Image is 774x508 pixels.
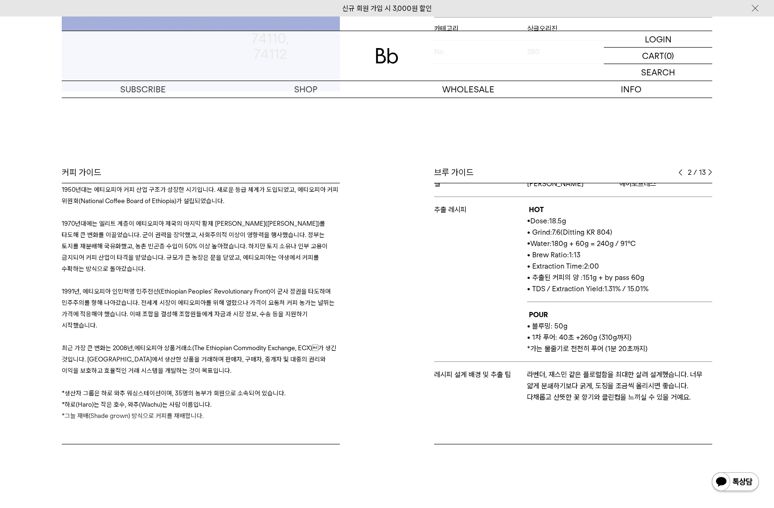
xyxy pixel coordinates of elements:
span: 최근 가장 큰 변화는 2008년, [62,344,134,352]
b: POUR [529,311,548,319]
p: SEARCH [641,64,675,81]
p: • 180g + 60g = 240g / 91°C [527,238,712,249]
span: 1991년, 에 [62,287,88,295]
a: CART (0) [604,48,712,64]
p: (0) [664,48,674,64]
p: • 1차 푸어: 40초 +260g (310g까지) [527,332,712,343]
span: 에티오피아 상품거래소(The Ethiopian Commodity Exchange, ECX)가 생긴 것입니다. [GEOGRAPHIC_DATA]에서 생산한 상품을 거래하며 판매... [62,344,337,374]
span: 티오피아 인민혁명 민주전선(Ethiopian Peoples’ Revolutionary Front)이 군사 정권을 타도하며 민주주의를 향해 나아갔습니다. 전세계 시장이 에티오피... [62,287,335,329]
p: CART [642,48,664,64]
a: 신규 회원 가입 시 3,000원 할인 [342,4,432,13]
p: INFO [550,81,712,98]
span: *하로(Haro)는 작은 호수, 와추(Wachu)는 사람 이름입니다. [62,401,212,408]
p: 2:00 [527,261,712,272]
span: • Extraction Time: [527,262,584,270]
p: 1.31% / 15.01% [527,283,712,295]
p: • 18.5g [527,215,712,227]
p: 에어로프레스 [619,178,712,189]
span: • Grind: [527,228,552,237]
span: *생산자 그룹은 하로 와추 워싱스테이션이며, 35명의 농부가 회원으로 소속되어 있습니다. [62,389,286,397]
span: 1950년대는 에티오피아 커피 산업 구조가 성장한 시기입니다. 새로운 등급 체계가 도입되었고, 에티오피아 커피 위원회(National Coffee Board of Ethiop... [62,186,338,205]
p: WHOLESALE [387,81,550,98]
span: Dose: [530,217,549,225]
span: 2 [687,167,692,178]
a: SUBSCRIBE [62,81,224,98]
a: SHOP [224,81,387,98]
span: 1970년대에는 엘리트 계층이 에티오피아 제국의 마지막 황제 [PERSON_NAME]([PERSON_NAME])를 타도해 큰 변화를 이끌었습니다. 군이 권력을 장악했고, 사회... [62,220,328,272]
div: 브루 가이드 [434,167,712,178]
span: • 추출된 커피의 양 : [527,273,583,282]
span: 13 [699,167,703,178]
span: • Brew Ratio: [527,251,569,259]
span: • TDS / Extraction Yield: [527,285,604,293]
p: 추출 레시피 [434,204,527,215]
a: LOGIN [604,31,712,48]
p: 라벤더, 재스민 같은 플로럴함을 최대한 살려 설계했습니다. 너무 얇게 분쇄하기보다 굵게, 도징을 조금씩 올리시면 좋습니다. 다채롭고 산뜻한 꽃 향기와 클린컵을 느끼실 수 있을... [527,369,712,403]
p: *가는 물줄기로 천천히 푸어 (1분 20초까지) [527,343,712,354]
p: 결 [434,178,527,189]
span: Water: [530,239,552,248]
p: 151g + by pass 60g [527,272,712,283]
p: LOGIN [645,31,672,47]
img: 카카오톡 채널 1:1 채팅 버튼 [711,471,760,494]
p: 레시피 설계 배경 및 추출 팁 [434,369,527,380]
span: / [693,167,697,178]
div: 커피 가이드 [62,167,340,178]
p: • 블루밍: 50g [527,320,712,332]
b: HOT [529,205,544,214]
p: 1:13 [527,249,712,261]
img: 로고 [376,48,398,64]
p: 7.6(Ditting KR 804) [527,227,712,238]
p: [PERSON_NAME] [527,178,620,189]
